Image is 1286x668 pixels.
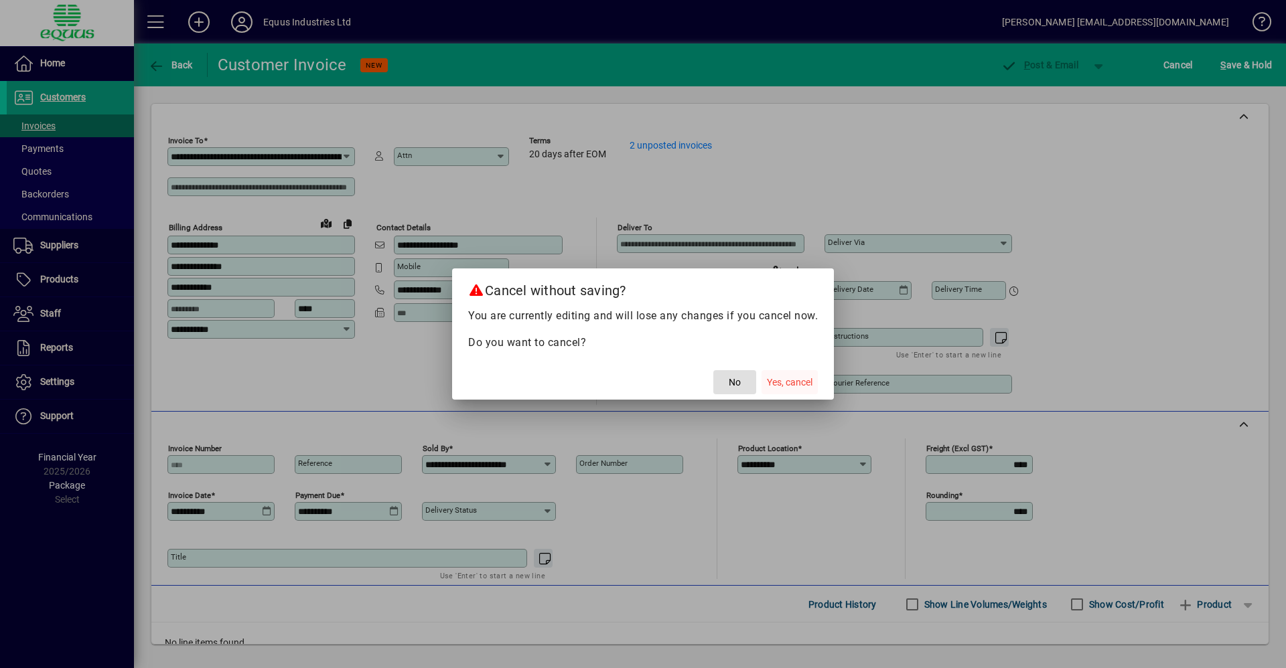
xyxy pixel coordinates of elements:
h2: Cancel without saving? [452,268,834,307]
span: No [729,375,741,390]
span: Yes, cancel [767,375,812,390]
p: Do you want to cancel? [468,335,818,351]
p: You are currently editing and will lose any changes if you cancel now. [468,308,818,324]
button: No [713,370,756,394]
button: Yes, cancel [762,370,818,394]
